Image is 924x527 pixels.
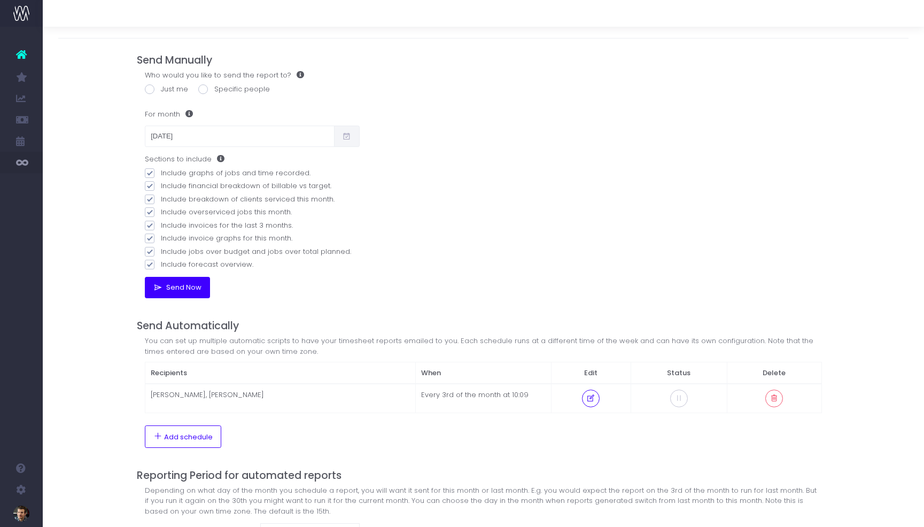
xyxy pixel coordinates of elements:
label: Include jobs over budget and jobs over total planned. [145,246,360,257]
button: Send Now [145,277,209,298]
label: For month [145,104,193,125]
label: Include breakdown of clients serviced this month. [145,194,360,205]
label: Include invoice graphs for this month. [145,233,360,244]
span: Add schedule [164,433,213,441]
label: Include forecast overview. [145,259,360,270]
label: Specific people [198,84,270,95]
h4: Reporting Period for automated reports [137,469,830,482]
label: Include graphs of jobs and time recorded. [145,168,360,179]
td: Every 3rd of the month at 10:09 [416,384,551,413]
img: images/default_profile_image.png [13,506,29,522]
button: Add schedule [145,425,221,448]
label: Include overserviced jobs this month. [145,207,360,218]
th: Status [631,362,727,384]
div: Depending on what day of the month you schedule a report, you will want it sent for this month or... [145,485,822,517]
h4: Send Manually [137,54,830,66]
label: Who would you like to send the report to? [145,70,304,81]
th: Delete [727,362,821,384]
label: Include invoices for the last 3 months. [145,220,360,231]
h4: Send Automatically [137,320,830,332]
label: Just me [145,84,188,95]
td: [PERSON_NAME], [PERSON_NAME] [145,384,416,413]
label: Include financial breakdown of billable vs target. [145,181,360,191]
th: Edit [551,362,631,384]
label: Sections to include [145,154,224,165]
th: Recipients [145,362,416,384]
input: Select date [145,126,334,147]
div: You can set up multiple automatic scripts to have your timesheet reports emailed to you. Each sch... [145,336,822,356]
span: Send Now [162,283,201,292]
th: When [416,362,551,384]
